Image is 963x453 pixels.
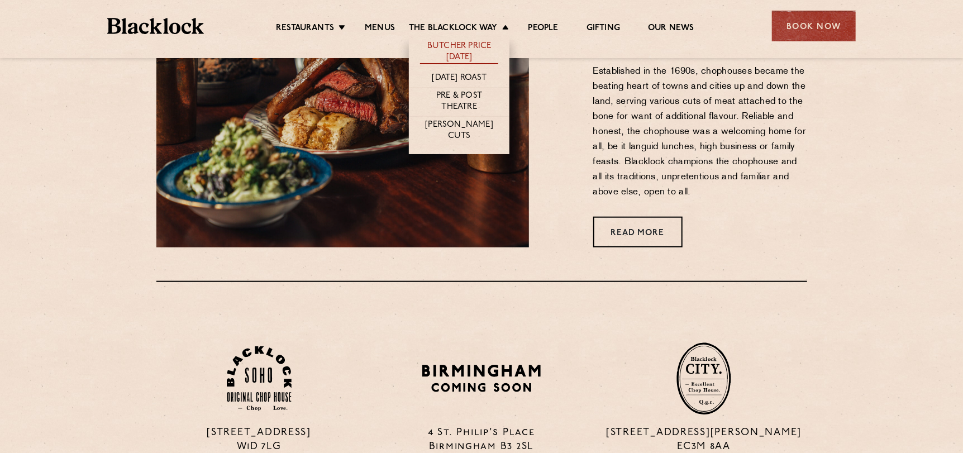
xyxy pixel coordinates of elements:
a: [PERSON_NAME] Cuts [420,120,498,143]
a: Gifting [587,23,620,35]
a: People [528,23,559,35]
a: Restaurants [276,23,334,35]
img: City-stamp-default.svg [676,342,731,415]
a: Butcher Price [DATE] [420,41,498,64]
a: The Blacklock Way [409,23,497,35]
img: Soho-stamp-default.svg [227,346,292,412]
a: Read More [593,217,683,247]
a: Pre & Post Theatre [420,90,498,114]
img: BIRMINGHAM-P22_-e1747915156957.png [420,361,544,396]
a: Our News [648,23,694,35]
a: Menus [365,23,395,35]
a: [DATE] Roast [432,73,487,85]
p: Established in the 1690s, chophouses became the beating heart of towns and cities up and down the... [593,64,807,200]
img: BL_Textured_Logo-footer-cropped.svg [107,18,204,34]
div: Book Now [772,11,856,41]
